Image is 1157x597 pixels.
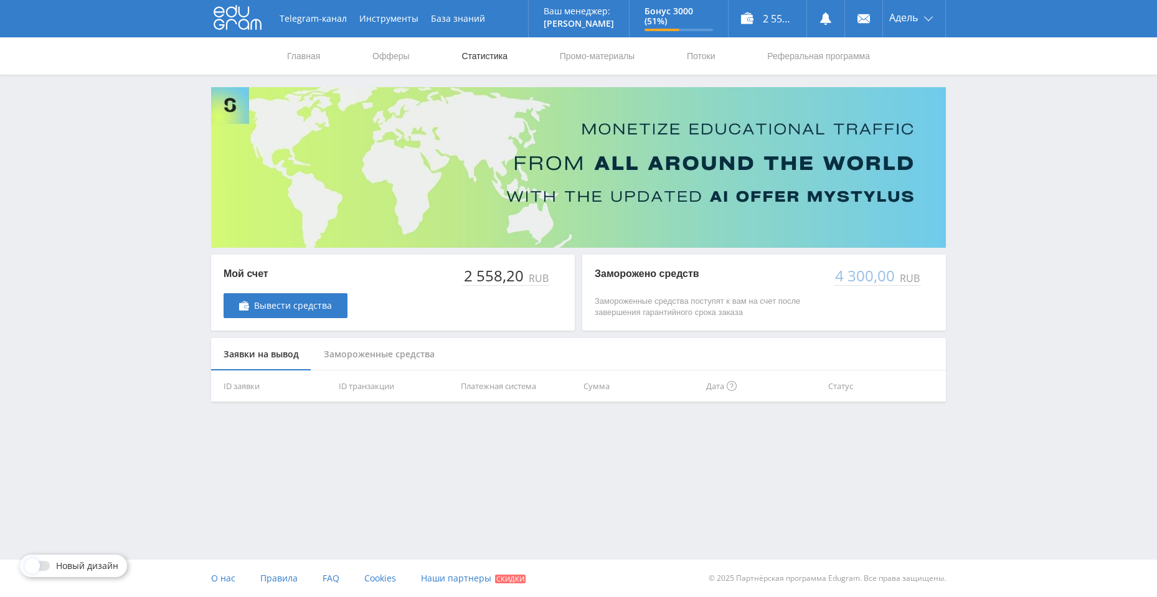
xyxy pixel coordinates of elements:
[701,370,824,402] th: Дата
[766,37,871,75] a: Реферальная программа
[421,560,526,597] a: Наши партнеры Скидки
[211,572,235,584] span: О нас
[834,267,897,284] div: 4 300,00
[364,572,396,584] span: Cookies
[254,301,332,311] span: Вывести средства
[211,560,235,597] a: О нас
[311,338,447,371] div: Замороженные средства
[364,560,396,597] a: Cookies
[323,560,339,597] a: FAQ
[544,19,614,29] p: [PERSON_NAME]
[260,560,298,597] a: Правила
[224,293,347,318] a: Вывести средства
[559,37,636,75] a: Промо-материалы
[323,572,339,584] span: FAQ
[544,6,614,16] p: Ваш менеджер:
[889,12,918,22] span: Адель
[463,267,526,284] div: 2 558,20
[224,267,347,281] p: Мой счет
[56,561,118,571] span: Новый дизайн
[686,37,717,75] a: Потоки
[334,370,456,402] th: ID транзакции
[897,273,921,284] div: RUB
[211,370,334,402] th: ID заявки
[595,267,821,281] p: Заморожено средств
[823,370,946,402] th: Статус
[526,273,550,284] div: RUB
[645,6,713,26] p: Бонус 3000 (51%)
[456,370,578,402] th: Платежная система
[286,37,321,75] a: Главная
[211,87,946,248] img: Banner
[595,296,821,318] p: Замороженные средства поступят к вам на счет после завершения гарантийного срока заказа
[421,572,491,584] span: Наши партнеры
[495,575,526,583] span: Скидки
[578,370,701,402] th: Сумма
[260,572,298,584] span: Правила
[585,560,946,597] div: © 2025 Партнёрская программа Edugram. Все права защищены.
[460,37,509,75] a: Статистика
[211,338,311,371] div: Заявки на вывод
[371,37,411,75] a: Офферы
